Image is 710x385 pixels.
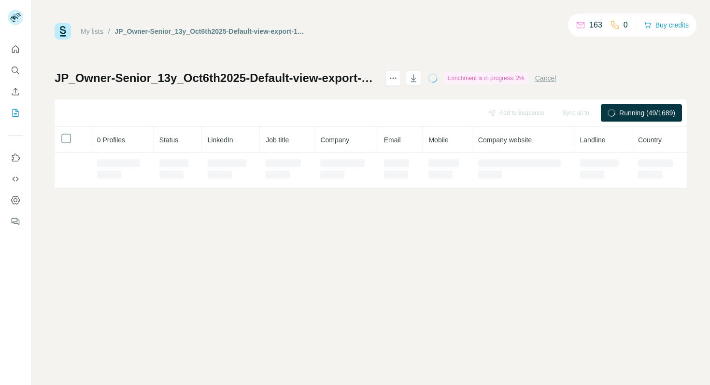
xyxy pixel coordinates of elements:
[535,73,556,83] button: Cancel
[624,19,628,31] p: 0
[8,62,23,79] button: Search
[444,72,527,84] div: Enrichment is in progress: 2%
[619,108,675,118] span: Running (49/1689)
[97,136,125,144] span: 0 Profiles
[8,149,23,166] button: Use Surfe on LinkedIn
[320,136,349,144] span: Company
[384,136,401,144] span: Email
[81,27,103,35] a: My lists
[266,136,289,144] span: Job title
[478,136,532,144] span: Company website
[385,70,401,86] button: actions
[8,41,23,58] button: Quick start
[108,27,110,36] li: /
[8,83,23,100] button: Enrich CSV
[644,18,689,32] button: Buy credits
[8,170,23,188] button: Use Surfe API
[580,136,606,144] span: Landline
[55,70,377,86] h1: JP_Owner-Senior_13y_Oct6th2025-Default-view-export-1759739328212
[428,136,448,144] span: Mobile
[8,213,23,230] button: Feedback
[638,136,662,144] span: Country
[8,192,23,209] button: Dashboard
[589,19,602,31] p: 163
[115,27,307,36] div: JP_Owner-Senior_13y_Oct6th2025-Default-view-export-1759739328212
[8,104,23,122] button: My lists
[55,23,71,40] img: Surfe Logo
[208,136,233,144] span: LinkedIn
[159,136,179,144] span: Status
